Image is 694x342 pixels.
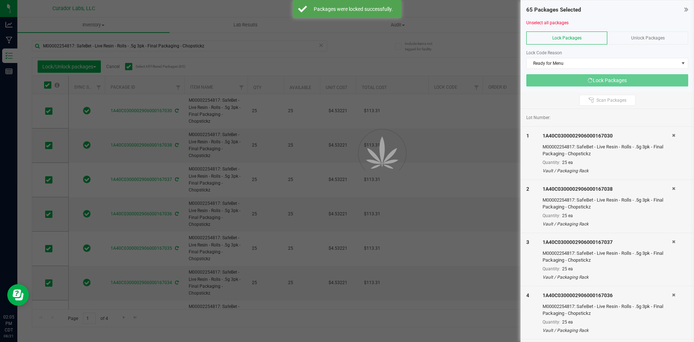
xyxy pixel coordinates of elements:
div: Vault / Packaging Rack [543,274,672,280]
div: Packages were locked successfully. [311,5,396,13]
div: M00002254817: SafeBet - Live Resin - Rolls - .5g 3pk - Final Packaging - Chopstickz [543,303,672,317]
div: 1A40C0300002906000167037 [543,238,672,246]
span: 25 ea [562,266,573,271]
span: Quantity: [543,160,560,165]
div: 1A40C0300002906000167036 [543,292,672,299]
span: Quantity: [543,266,560,271]
span: Ready for Menu [527,58,679,68]
div: M00002254817: SafeBet - Live Resin - Rolls - .5g 3pk - Final Packaging - Chopstickz [543,250,672,264]
span: Unlock Packages [631,35,665,41]
span: Quantity: [543,320,560,325]
div: Vault / Packaging Rack [543,221,672,227]
iframe: Resource center [7,284,29,306]
span: Lock Packages [552,35,582,41]
div: M00002254817: SafeBet - Live Resin - Rolls - .5g 3pk - Final Packaging - Chopstickz [543,197,672,211]
div: 1A40C0300002906000167030 [543,132,672,140]
span: Lock Code Reason [526,50,562,55]
span: 25 ea [562,213,573,218]
span: 25 ea [562,320,573,325]
span: 3 [526,239,529,245]
span: 25 ea [562,160,573,165]
a: Unselect all packages [526,20,569,25]
span: Quantity: [543,213,560,218]
div: 1A40C0300002906000167038 [543,185,672,193]
div: M00002254817: SafeBet - Live Resin - Rolls - .5g 3pk - Final Packaging - Chopstickz [543,143,672,157]
div: Vault / Packaging Rack [543,168,672,174]
span: Scan Packages [596,97,626,103]
button: Lock Packages [526,74,688,86]
span: 2 [526,186,529,192]
span: 4 [526,292,529,298]
span: 1 [526,133,529,139]
span: Lot Number: [526,114,551,121]
button: Scan Packages [579,95,635,106]
div: Vault / Packaging Rack [543,327,672,334]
